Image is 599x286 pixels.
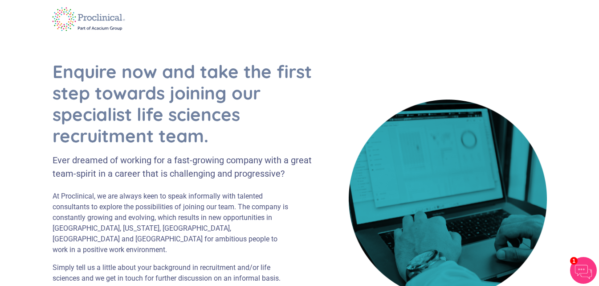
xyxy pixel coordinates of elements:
[53,153,314,180] div: Ever dreamed of working for a fast-growing company with a great team-spirit in a career that is c...
[53,61,314,146] h1: Enquire now and take the first step towards joining our specialist life sciences recruitment team.
[53,191,293,255] p: At Proclinical, we are always keen to speak informally with talented consultants to explore the p...
[570,257,597,284] img: Chatbot
[570,257,578,265] span: 1
[46,1,132,37] img: logo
